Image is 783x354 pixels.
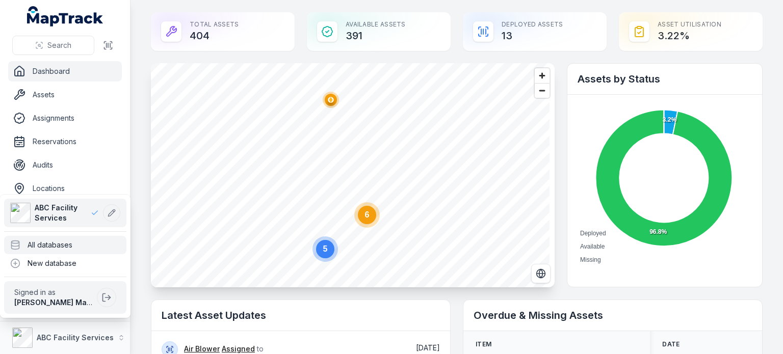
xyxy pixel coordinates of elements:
[14,287,93,297] span: Signed in as
[35,203,91,223] span: ABC Facility Services
[37,333,114,342] strong: ABC Facility Services
[4,254,126,273] div: New database
[14,298,110,307] strong: [PERSON_NAME] Maptrack
[4,236,126,254] div: All databases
